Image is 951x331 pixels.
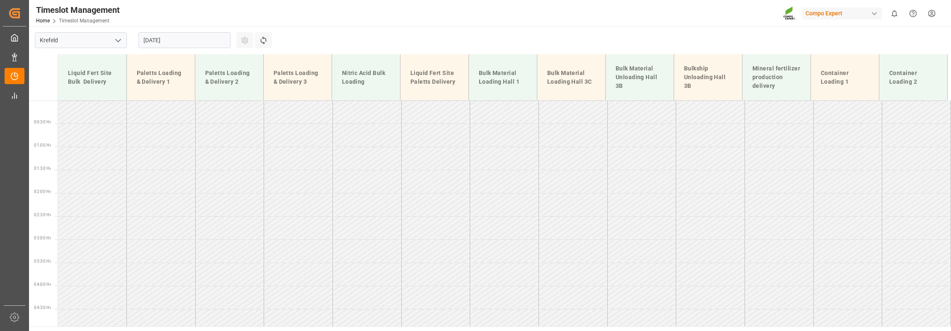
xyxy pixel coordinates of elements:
[885,4,904,23] button: show 0 new notifications
[34,213,51,217] span: 02:30 Hr
[407,65,462,89] div: Liquid Fert Site Paletts Delivery
[34,166,51,171] span: 01:30 Hr
[904,4,922,23] button: Help Center
[783,6,796,21] img: Screenshot%202023-09-29%20at%2010.02.21.png_1712312052.png
[475,65,530,89] div: Bulk Material Loading Hall 1
[802,5,885,21] button: Compo Expert
[112,34,124,47] button: open menu
[35,32,127,48] input: Type to search/select
[34,143,51,147] span: 01:00 Hr
[34,305,51,310] span: 04:30 Hr
[270,65,325,89] div: Paletts Loading & Delivery 3
[544,65,599,89] div: Bulk Material Loading Hall 3C
[133,65,188,89] div: Paletts Loading & Delivery 1
[749,61,804,94] div: Mineral fertilizer production delivery
[34,282,51,287] span: 04:00 Hr
[202,65,257,89] div: Paletts Loading & Delivery 2
[339,65,393,89] div: Nitric Acid Bulk Loading
[681,61,735,94] div: Bulkship Unloading Hall 3B
[36,4,120,16] div: Timeslot Management
[34,120,51,124] span: 00:30 Hr
[36,18,50,24] a: Home
[138,32,230,48] input: DD.MM.YYYY
[802,7,882,19] div: Compo Expert
[886,65,941,89] div: Container Loading 2
[34,259,51,263] span: 03:30 Hr
[34,189,51,194] span: 02:00 Hr
[65,65,120,89] div: Liquid Fert Site Bulk Delivery
[612,61,667,94] div: Bulk Material Unloading Hall 3B
[34,236,51,240] span: 03:00 Hr
[818,65,872,89] div: Container Loading 1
